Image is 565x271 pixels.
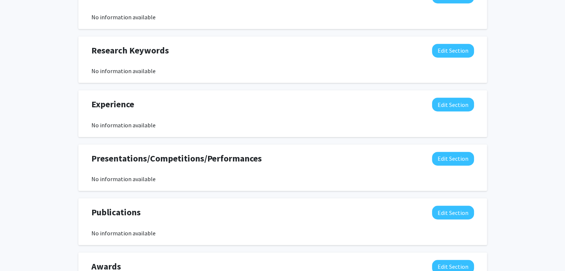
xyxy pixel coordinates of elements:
[91,13,474,22] div: No information available
[432,206,474,219] button: Edit Publications
[91,66,474,75] div: No information available
[432,44,474,58] button: Edit Research Keywords
[432,98,474,111] button: Edit Experience
[91,98,134,111] span: Experience
[6,238,32,265] iframe: Chat
[432,152,474,166] button: Edit Presentations/Competitions/Performances
[91,121,474,130] div: No information available
[91,174,474,183] div: No information available
[91,44,169,57] span: Research Keywords
[91,152,262,165] span: Presentations/Competitions/Performances
[91,229,474,238] div: No information available
[91,206,141,219] span: Publications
